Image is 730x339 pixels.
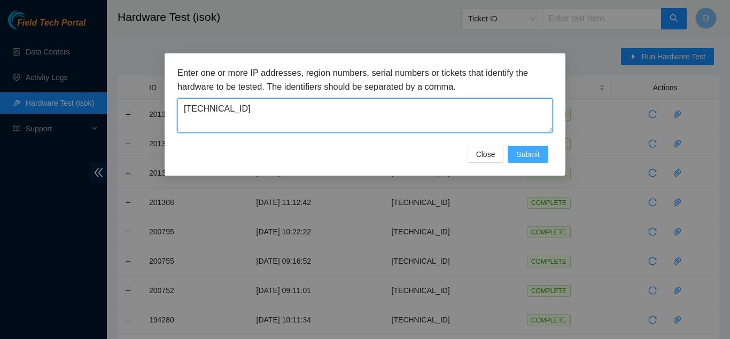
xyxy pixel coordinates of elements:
span: Submit [516,148,540,160]
button: Close [468,146,504,163]
button: Submit [508,146,548,163]
span: Close [476,148,495,160]
textarea: [TECHNICAL_ID] [177,98,553,133]
h3: Enter one or more IP addresses, region numbers, serial numbers or tickets that identify the hardw... [177,66,553,93]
